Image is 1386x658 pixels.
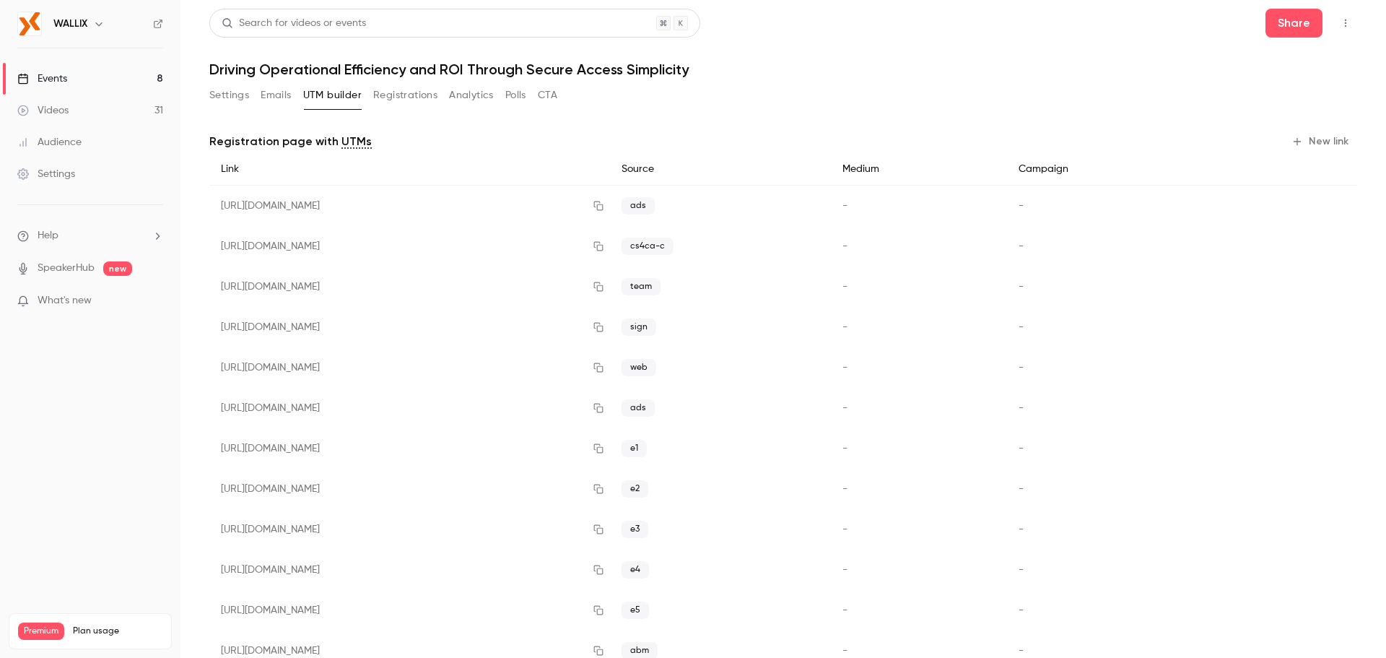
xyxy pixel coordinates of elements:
[18,623,64,640] span: Premium
[209,509,610,550] div: [URL][DOMAIN_NAME]
[146,295,163,308] iframe: Noticeable Trigger
[622,319,656,336] span: sign
[209,133,372,150] p: Registration page with
[261,84,291,107] button: Emails
[505,84,526,107] button: Polls
[622,238,674,255] span: cs4ca-c
[209,186,610,227] div: [URL][DOMAIN_NAME]
[1019,403,1024,413] span: -
[842,322,847,332] span: -
[73,625,162,637] span: Plan usage
[622,197,655,215] span: ads
[18,12,41,35] img: WALLIX
[1019,565,1024,575] span: -
[17,72,67,86] div: Events
[1019,605,1024,615] span: -
[842,241,847,251] span: -
[209,226,610,267] div: [URL][DOMAIN_NAME]
[17,228,163,243] li: help-dropdown-opener
[1019,524,1024,534] span: -
[622,278,661,295] span: team
[622,480,648,498] span: e2
[842,201,847,211] span: -
[622,440,647,457] span: e1
[1019,282,1024,292] span: -
[209,61,1357,78] h1: Driving Operational Efficiency and ROI Through Secure Access Simplicity
[1019,241,1024,251] span: -
[1286,130,1357,153] button: New link
[842,443,847,454] span: -
[1019,322,1024,332] span: -
[209,428,610,469] div: [URL][DOMAIN_NAME]
[341,133,372,150] a: UTMs
[842,565,847,575] span: -
[622,602,649,619] span: e5
[103,261,132,276] span: new
[1019,443,1024,454] span: -
[38,228,58,243] span: Help
[831,153,1007,186] div: Medium
[842,282,847,292] span: -
[842,524,847,534] span: -
[1019,201,1024,211] span: -
[209,347,610,388] div: [URL][DOMAIN_NAME]
[622,399,655,417] span: ads
[209,388,610,428] div: [URL][DOMAIN_NAME]
[17,135,82,150] div: Audience
[53,17,87,31] h6: WALLIX
[1019,484,1024,494] span: -
[209,307,610,347] div: [URL][DOMAIN_NAME]
[538,84,557,107] button: CTA
[842,605,847,615] span: -
[38,293,92,308] span: What's new
[209,84,249,107] button: Settings
[842,646,847,656] span: -
[209,153,610,186] div: Link
[842,403,847,413] span: -
[1265,9,1322,38] button: Share
[842,363,847,373] span: -
[209,590,610,631] div: [URL][DOMAIN_NAME]
[842,484,847,494] span: -
[38,261,95,276] a: SpeakerHub
[303,84,362,107] button: UTM builder
[1007,153,1221,186] div: Campaign
[373,84,437,107] button: Registrations
[622,359,656,376] span: web
[209,550,610,590] div: [URL][DOMAIN_NAME]
[1019,363,1024,373] span: -
[610,153,831,186] div: Source
[222,16,366,31] div: Search for videos or events
[622,561,649,579] span: e4
[17,103,69,118] div: Videos
[1019,646,1024,656] span: -
[449,84,494,107] button: Analytics
[209,267,610,307] div: [URL][DOMAIN_NAME]
[622,521,648,538] span: e3
[17,167,75,181] div: Settings
[209,469,610,509] div: [URL][DOMAIN_NAME]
